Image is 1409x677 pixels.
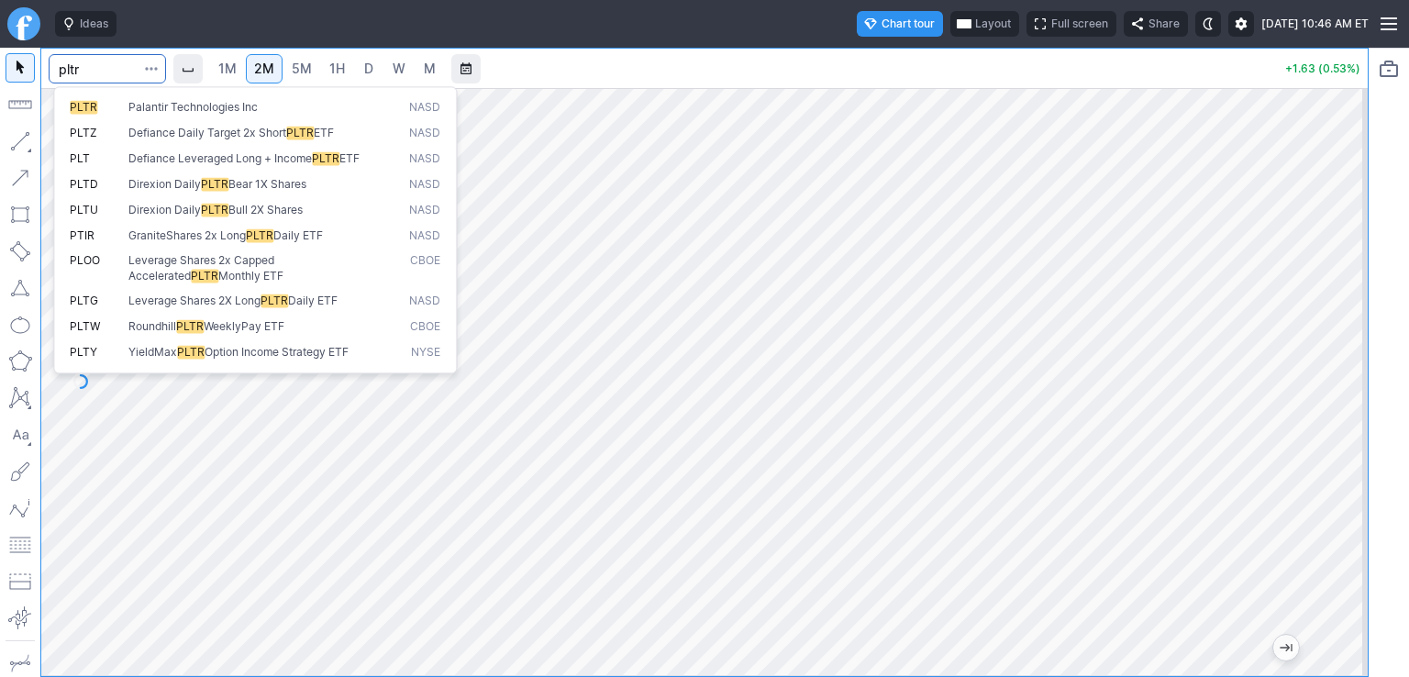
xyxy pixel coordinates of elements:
[312,151,339,165] span: PLTR
[409,100,440,116] span: NASD
[6,347,35,376] button: Polygon
[128,203,201,216] span: Direxion Daily
[1273,635,1299,660] button: Jump to the most recent bar
[6,420,35,449] button: Text
[451,54,481,83] button: Range
[6,494,35,523] button: Elliott waves
[424,61,436,76] span: M
[409,151,440,167] span: NASD
[128,228,246,242] span: GraniteShares 2x Long
[6,567,35,596] button: Position
[246,54,283,83] a: 2M
[128,294,261,307] span: Leverage Shares 2X Long
[1228,11,1254,37] button: Settings
[53,86,457,373] div: Search
[1124,11,1188,37] button: Share
[128,177,201,191] span: Direxion Daily
[128,319,176,333] span: Roundhill
[409,294,440,309] span: NASD
[70,177,98,191] span: PLTD
[228,177,306,191] span: Bear 1X Shares
[288,294,338,307] span: Daily ETF
[1261,15,1369,33] span: [DATE] 10:46 AM ET
[6,53,35,83] button: Mouse
[128,345,177,359] span: YieldMax
[364,61,373,76] span: D
[139,54,164,83] button: Search
[6,163,35,193] button: Arrow
[128,126,286,139] span: Defiance Daily Target 2x Short
[1026,11,1116,37] button: Full screen
[6,604,35,633] button: Anchored VWAP
[70,126,97,139] span: PLTZ
[329,61,345,76] span: 1H
[70,253,100,267] span: PLOO
[384,54,414,83] a: W
[205,345,349,359] span: Option Income Strategy ETF
[70,319,100,333] span: PLTW
[409,203,440,218] span: NASD
[70,345,97,359] span: PLTY
[177,345,205,359] span: PLTR
[292,61,312,76] span: 5M
[218,61,237,76] span: 1M
[950,11,1019,37] button: Layout
[6,310,35,339] button: Ellipse
[321,54,353,83] a: 1H
[314,126,334,139] span: ETF
[254,61,274,76] span: 2M
[173,54,203,83] button: Interval
[1148,15,1180,33] span: Share
[6,383,35,413] button: XABCD
[415,54,444,83] a: M
[246,228,273,242] span: PLTR
[1374,54,1403,83] button: Portfolio watchlist
[70,100,97,114] span: PLTR
[70,294,98,307] span: PLTG
[7,7,40,40] a: Finviz.com
[70,203,98,216] span: PLTU
[393,61,405,76] span: W
[286,126,314,139] span: PLTR
[49,54,166,83] input: Search
[857,11,943,37] button: Chart tour
[6,530,35,560] button: Fibonacci retracements
[191,269,218,283] span: PLTR
[176,319,204,333] span: PLTR
[55,11,116,37] button: Ideas
[409,228,440,244] span: NASD
[201,177,228,191] span: PLTR
[6,457,35,486] button: Brush
[354,54,383,83] a: D
[1285,63,1360,74] p: +1.63 (0.53%)
[70,151,90,165] span: PLT
[411,345,440,361] span: NYSE
[80,15,108,33] span: Ideas
[6,90,35,119] button: Measure
[218,269,283,283] span: Monthly ETF
[6,273,35,303] button: Triangle
[1195,11,1221,37] button: Toggle dark mode
[273,228,323,242] span: Daily ETF
[410,319,440,335] span: CBOE
[409,177,440,193] span: NASD
[204,319,284,333] span: WeeklyPay ETF
[228,203,303,216] span: Bull 2X Shares
[1051,15,1108,33] span: Full screen
[339,151,360,165] span: ETF
[70,228,94,242] span: PTIR
[975,15,1011,33] span: Layout
[128,253,274,283] span: Leverage Shares 2x Capped Accelerated
[210,54,245,83] a: 1M
[409,126,440,141] span: NASD
[283,54,320,83] a: 5M
[128,151,312,165] span: Defiance Leveraged Long + Income
[201,203,228,216] span: PLTR
[128,100,258,114] span: Palantir Technologies Inc
[882,15,935,33] span: Chart tour
[6,127,35,156] button: Line
[410,253,440,283] span: CBOE
[261,294,288,307] span: PLTR
[6,200,35,229] button: Rectangle
[6,237,35,266] button: Rotated rectangle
